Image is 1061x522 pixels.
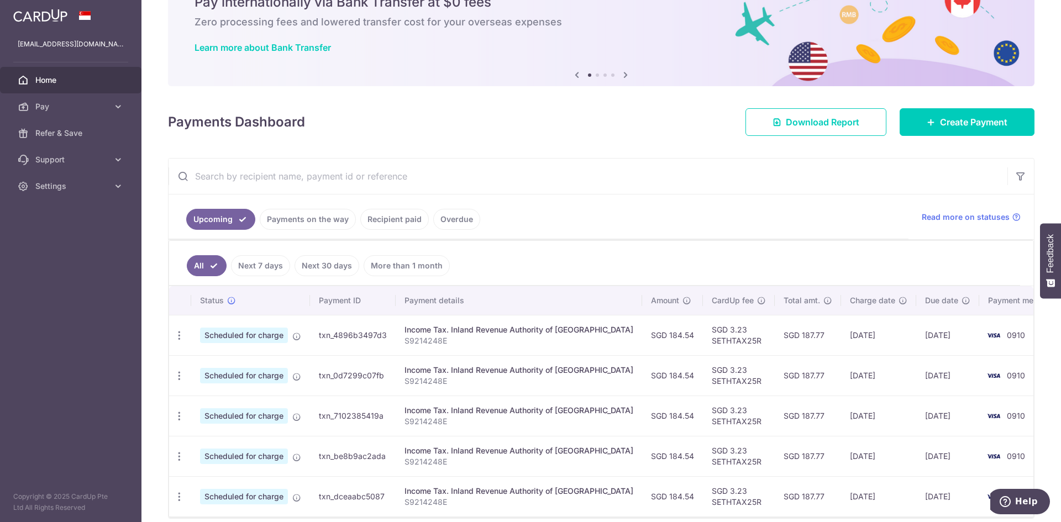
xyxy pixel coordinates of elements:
span: Amount [651,295,679,306]
td: SGD 3.23 SETHTAX25R [703,355,775,396]
img: Bank Card [983,490,1005,503]
td: [DATE] [841,476,916,516]
div: Income Tax. Inland Revenue Authority of [GEOGRAPHIC_DATA] [405,365,633,376]
th: Payment details [396,286,642,315]
td: SGD 3.23 SETHTAX25R [703,396,775,436]
a: Recipient paid [360,209,429,230]
td: txn_4896b3497d3 [310,315,396,355]
td: SGD 187.77 [775,355,841,396]
td: SGD 187.77 [775,315,841,355]
th: Payment ID [310,286,396,315]
span: 0910 [1007,451,1025,461]
p: [EMAIL_ADDRESS][DOMAIN_NAME] [18,39,124,50]
td: [DATE] [841,315,916,355]
span: Refer & Save [35,128,108,139]
span: 0910 [1007,330,1025,340]
a: Read more on statuses [922,212,1021,223]
td: SGD 187.77 [775,436,841,476]
p: S9214248E [405,456,633,467]
td: SGD 184.54 [642,436,703,476]
img: Bank Card [983,329,1005,342]
div: Income Tax. Inland Revenue Authority of [GEOGRAPHIC_DATA] [405,445,633,456]
a: Payments on the way [260,209,356,230]
img: Bank Card [983,409,1005,423]
td: SGD 187.77 [775,396,841,436]
span: Status [200,295,224,306]
p: S9214248E [405,376,633,387]
td: SGD 184.54 [642,315,703,355]
h6: Zero processing fees and lowered transfer cost for your overseas expenses [195,15,1008,29]
span: 0910 [1007,371,1025,380]
div: Income Tax. Inland Revenue Authority of [GEOGRAPHIC_DATA] [405,486,633,497]
td: [DATE] [916,315,979,355]
td: txn_dceaabc5087 [310,476,396,516]
p: S9214248E [405,497,633,508]
td: [DATE] [841,396,916,436]
td: SGD 3.23 SETHTAX25R [703,436,775,476]
span: Support [35,154,108,165]
td: SGD 3.23 SETHTAX25R [703,315,775,355]
span: Feedback [1046,234,1055,273]
span: Settings [35,181,108,192]
img: Bank Card [983,369,1005,382]
span: Pay [35,101,108,112]
span: Due date [925,295,958,306]
span: Home [35,75,108,86]
div: Income Tax. Inland Revenue Authority of [GEOGRAPHIC_DATA] [405,405,633,416]
img: CardUp [13,9,67,22]
span: Total amt. [784,295,820,306]
td: SGD 184.54 [642,355,703,396]
a: Next 30 days [295,255,359,276]
a: Download Report [745,108,886,136]
span: Scheduled for charge [200,408,288,424]
td: txn_0d7299c07fb [310,355,396,396]
span: Download Report [786,115,859,129]
span: CardUp fee [712,295,754,306]
a: All [187,255,227,276]
td: SGD 184.54 [642,396,703,436]
td: SGD 3.23 SETHTAX25R [703,476,775,516]
a: Upcoming [186,209,255,230]
a: More than 1 month [364,255,450,276]
td: SGD 187.77 [775,476,841,516]
span: Scheduled for charge [200,449,288,464]
span: Read more on statuses [922,212,1010,223]
a: Overdue [433,209,480,230]
span: 0910 [1007,411,1025,420]
img: Bank Card [983,450,1005,463]
td: txn_be8b9ac2ada [310,436,396,476]
span: Charge date [850,295,895,306]
a: Next 7 days [231,255,290,276]
td: [DATE] [916,396,979,436]
a: Learn more about Bank Transfer [195,42,331,53]
h4: Payments Dashboard [168,112,305,132]
span: Scheduled for charge [200,489,288,504]
div: Income Tax. Inland Revenue Authority of [GEOGRAPHIC_DATA] [405,324,633,335]
td: [DATE] [841,355,916,396]
td: SGD 184.54 [642,476,703,516]
td: txn_7102385419a [310,396,396,436]
span: Create Payment [940,115,1007,129]
span: Scheduled for charge [200,368,288,383]
td: [DATE] [916,476,979,516]
p: S9214248E [405,416,633,427]
a: Create Payment [900,108,1034,136]
p: S9214248E [405,335,633,346]
button: Feedback - Show survey [1040,223,1061,298]
td: [DATE] [916,436,979,476]
td: [DATE] [916,355,979,396]
span: Scheduled for charge [200,328,288,343]
input: Search by recipient name, payment id or reference [169,159,1007,194]
iframe: Opens a widget where you can find more information [990,489,1050,516]
td: [DATE] [841,436,916,476]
